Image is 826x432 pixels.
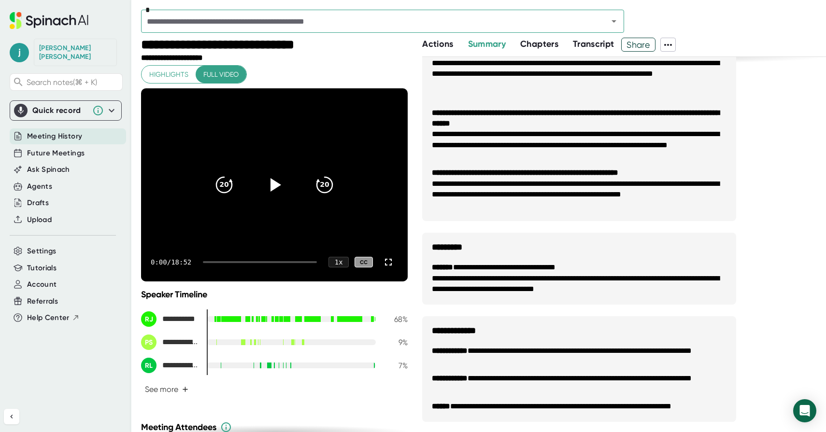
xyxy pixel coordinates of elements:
div: RL [141,358,157,373]
button: Open [607,14,621,28]
button: Actions [422,38,453,51]
span: Summary [468,39,506,49]
div: Speaker Timeline [141,289,408,300]
button: Transcript [573,38,614,51]
button: Meeting History [27,131,82,142]
div: 7 % [384,361,408,370]
button: Future Meetings [27,148,85,159]
button: Ask Spinach [27,164,70,175]
button: Share [621,38,655,52]
span: Highlights [149,69,188,81]
span: Share [622,36,655,53]
button: Summary [468,38,506,51]
div: Quick record [14,101,117,120]
span: Chapters [520,39,558,49]
button: Collapse sidebar [4,409,19,424]
span: + [182,386,188,393]
span: Full video [203,69,239,81]
div: RJ [141,311,157,327]
div: 68 % [384,315,408,324]
button: See more+ [141,381,192,398]
button: Referrals [27,296,58,307]
button: Settings [27,246,57,257]
span: Search notes (⌘ + K) [27,78,120,87]
button: Tutorials [27,263,57,274]
div: Ricardo Lopez [141,358,199,373]
button: Drafts [27,197,49,209]
button: Upload [27,214,52,225]
div: Joel Foy [39,44,112,61]
button: Account [27,279,57,290]
div: Preston Stewart [141,334,199,350]
div: 1 x [328,257,349,267]
div: 9 % [384,338,408,347]
div: Quick record [32,106,87,115]
button: Full video [196,66,246,84]
div: PS [141,334,157,350]
span: j [10,43,29,62]
span: Help Center [27,312,70,323]
button: Highlights [142,66,196,84]
div: CC [355,257,373,268]
div: 0:00 / 18:52 [151,258,191,266]
span: Actions [422,39,453,49]
button: Agents [27,181,52,192]
button: Help Center [27,312,80,323]
div: Open Intercom Messenger [793,399,816,422]
span: Transcript [573,39,614,49]
button: Chapters [520,38,558,51]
